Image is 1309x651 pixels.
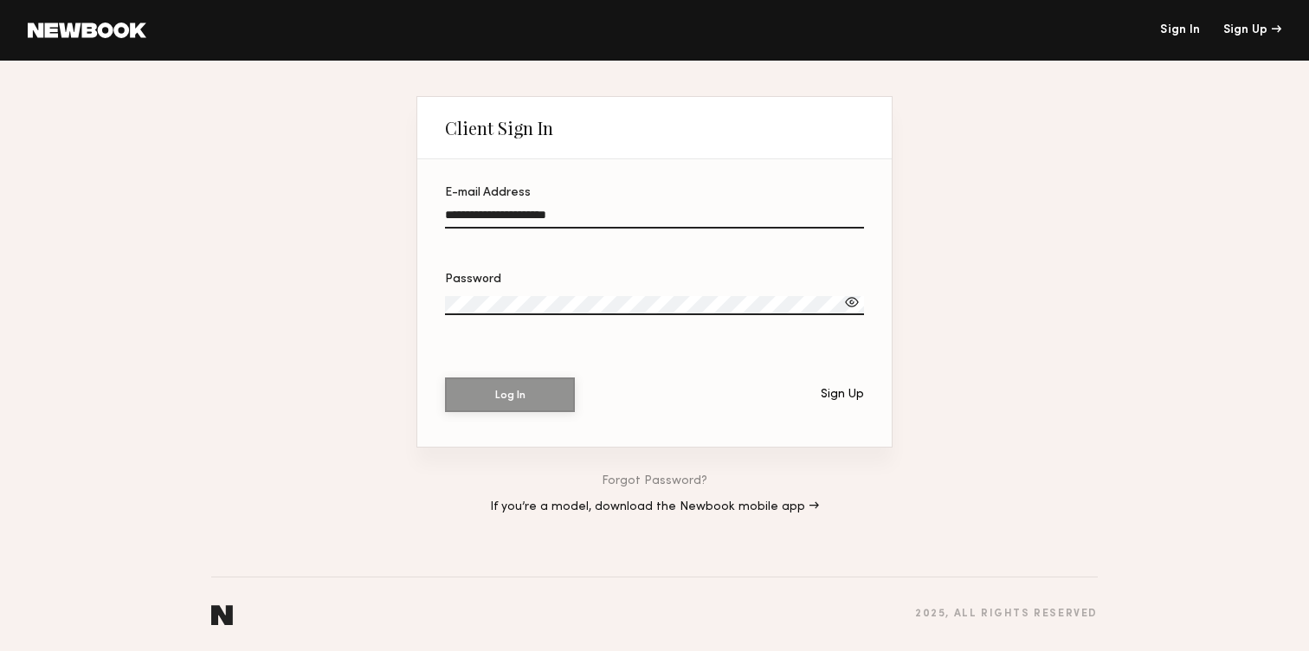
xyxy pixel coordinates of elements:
[445,296,864,315] input: Password
[445,187,864,199] div: E-mail Address
[445,118,553,139] div: Client Sign In
[602,475,707,487] a: Forgot Password?
[445,209,864,229] input: E-mail Address
[1160,24,1200,36] a: Sign In
[821,389,864,401] div: Sign Up
[490,501,819,513] a: If you’re a model, download the Newbook mobile app →
[445,274,864,286] div: Password
[445,377,575,412] button: Log In
[1223,24,1281,36] div: Sign Up
[915,609,1098,620] div: 2025 , all rights reserved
